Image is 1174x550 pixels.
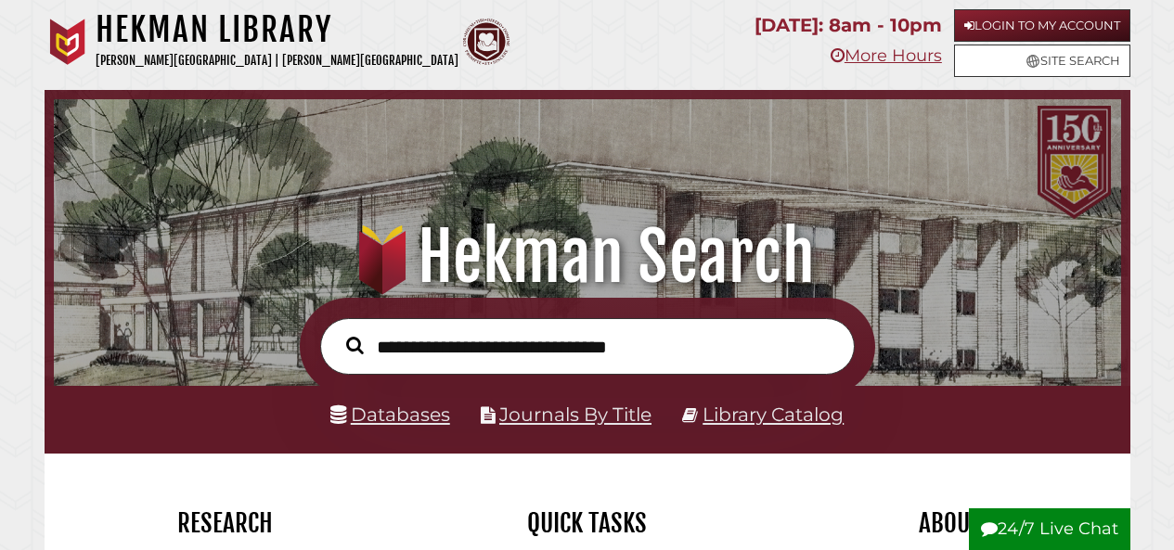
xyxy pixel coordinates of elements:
p: [DATE]: 8am - 10pm [755,9,942,42]
a: More Hours [831,45,942,66]
a: Databases [330,403,450,426]
h2: Research [58,507,393,539]
i: Search [346,336,364,354]
img: Calvin Theological Seminary [463,19,510,65]
button: Search [337,332,373,359]
a: Library Catalog [703,403,844,426]
a: Login to My Account [954,9,1130,42]
h2: About [782,507,1116,539]
a: Site Search [954,45,1130,77]
h1: Hekman Search [71,216,1103,298]
h1: Hekman Library [96,9,458,50]
h2: Quick Tasks [420,507,755,539]
img: Calvin University [45,19,91,65]
a: Journals By Title [499,403,652,426]
p: [PERSON_NAME][GEOGRAPHIC_DATA] | [PERSON_NAME][GEOGRAPHIC_DATA] [96,50,458,71]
